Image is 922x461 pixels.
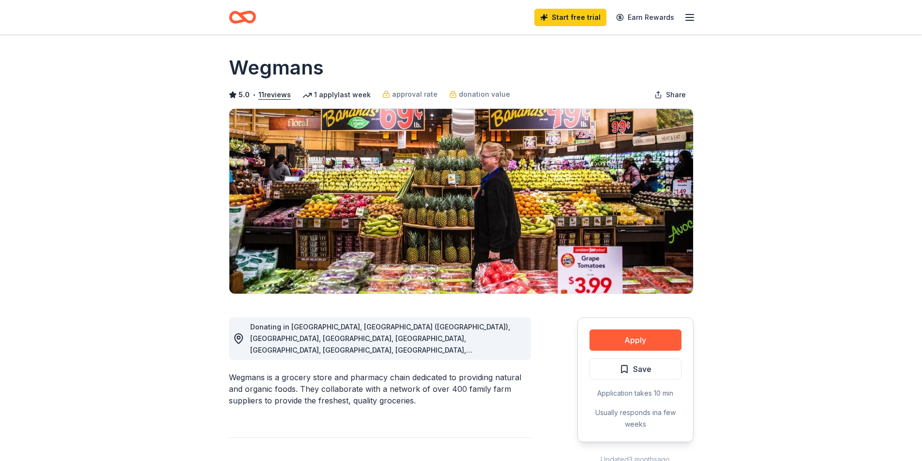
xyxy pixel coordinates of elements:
[239,89,250,101] span: 5.0
[610,9,680,26] a: Earn Rewards
[589,329,681,351] button: Apply
[534,9,606,26] a: Start free trial
[666,89,686,101] span: Share
[449,89,510,100] a: donation value
[589,407,681,430] div: Usually responds in a few weeks
[229,372,531,406] div: Wegmans is a grocery store and pharmacy chain dedicated to providing natural and organic foods. T...
[302,89,371,101] div: 1 apply last week
[229,109,693,294] img: Image for Wegmans
[229,6,256,29] a: Home
[252,91,256,99] span: •
[229,54,324,81] h1: Wegmans
[258,89,291,101] button: 11reviews
[589,387,681,399] div: Application takes 10 min
[382,89,438,100] a: approval rate
[589,358,681,380] button: Save
[392,89,438,100] span: approval rate
[459,89,510,100] span: donation value
[647,85,694,104] button: Share
[633,363,651,375] span: Save
[250,323,510,366] span: Donating in [GEOGRAPHIC_DATA], [GEOGRAPHIC_DATA] ([GEOGRAPHIC_DATA]), [GEOGRAPHIC_DATA], [GEOGRAP...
